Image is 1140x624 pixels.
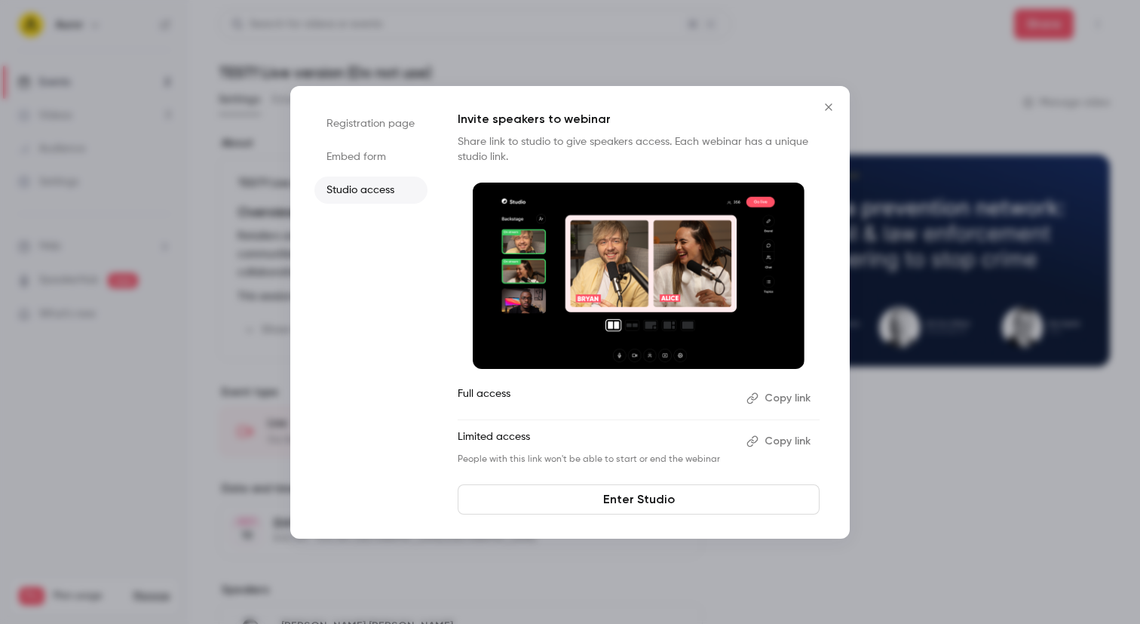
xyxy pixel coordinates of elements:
button: Close [814,92,844,122]
li: Studio access [314,177,427,204]
li: Embed form [314,143,427,171]
img: Invite speakers to webinar [473,183,804,370]
li: Registration page [314,110,427,137]
button: Copy link [740,429,820,453]
p: Invite speakers to webinar [458,110,820,128]
p: People with this link won't be able to start or end the webinar [458,453,734,466]
p: Limited access [458,429,734,453]
p: Share link to studio to give speakers access. Each webinar has a unique studio link. [458,134,820,164]
p: Full access [458,386,734,410]
a: Enter Studio [458,484,820,515]
button: Copy link [740,386,820,410]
